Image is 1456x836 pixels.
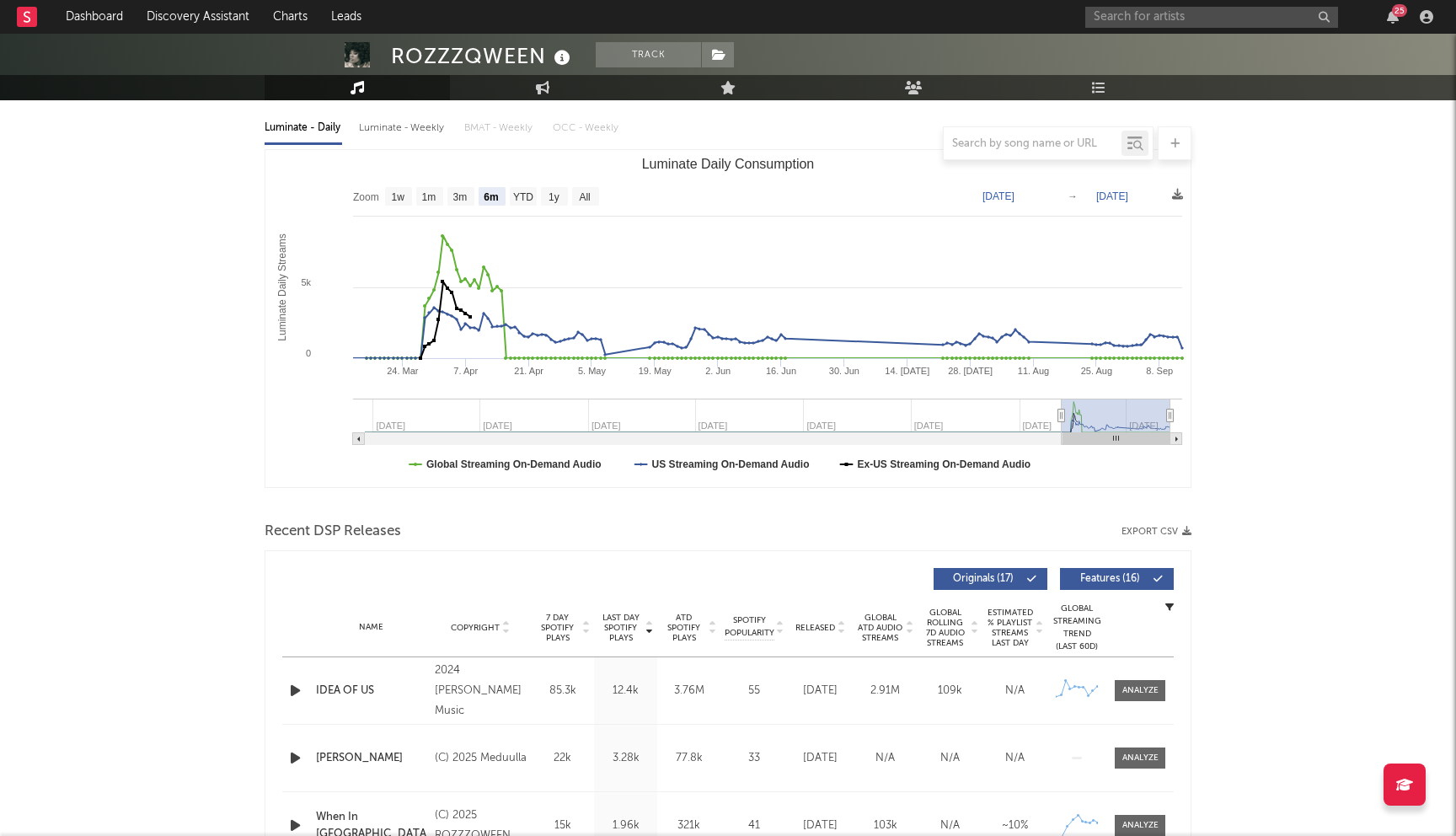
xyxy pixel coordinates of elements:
div: 85.3k [535,683,590,699]
div: N/A [922,817,978,834]
input: Search for artists [1085,7,1338,28]
text: 21. Apr [514,366,543,376]
div: Luminate - Daily [265,114,342,142]
span: Originals ( 17 ) [945,574,1022,584]
a: [PERSON_NAME] [316,750,426,767]
span: Copyright [451,623,500,633]
text: 7. Apr [453,366,478,376]
span: Spotify Popularity [725,614,774,640]
button: Track [596,42,701,67]
text: US Streaming On-Demand Audio [652,458,810,470]
text: 28. [DATE] [948,366,993,376]
text: Luminate Daily Streams [276,233,288,340]
text: 3m [453,191,468,203]
div: 15k [535,817,590,834]
button: Originals(17) [934,568,1047,590]
span: Global Rolling 7D Audio Streams [922,608,968,648]
div: ROZZZQWEEN [391,42,575,70]
text: Global Streaming On-Demand Audio [426,458,602,470]
div: 2024 [PERSON_NAME] Music [435,661,527,721]
text: 5k [301,277,311,287]
div: 41 [725,817,784,834]
text: [DATE] [1096,190,1128,202]
div: Global Streaming Trend (Last 60D) [1052,603,1102,653]
text: 11. Aug [1018,366,1049,376]
text: Luminate Daily Consumption [642,157,815,171]
div: 321k [661,817,716,834]
div: 22k [535,750,590,767]
div: [DATE] [792,683,848,699]
text: Ex-US Streaming On-Demand Audio [858,458,1031,470]
div: (C) 2025 Meduulla [435,748,527,769]
div: 2.91M [857,683,913,699]
span: Global ATD Audio Streams [857,613,903,643]
button: 25 [1387,10,1399,24]
div: 3.28k [598,750,653,767]
svg: Luminate Daily Consumption [265,150,1191,487]
div: 103k [857,817,913,834]
div: N/A [987,683,1043,699]
div: 33 [725,750,784,767]
input: Search by song name or URL [944,137,1121,151]
text: 19. May [639,366,672,376]
text: 6m [484,191,498,203]
span: Features ( 16 ) [1071,574,1148,584]
text: 25. Aug [1081,366,1112,376]
span: ATD Spotify Plays [661,613,706,643]
span: Recent DSP Releases [265,522,401,542]
text: 2. Jun [705,366,731,376]
div: 109k [922,683,978,699]
text: 8. Sep [1146,366,1173,376]
span: 7 Day Spotify Plays [535,613,580,643]
div: [DATE] [792,750,848,767]
div: N/A [922,750,978,767]
text: Zoom [353,191,379,203]
text: 14. [DATE] [885,366,929,376]
span: Estimated % Playlist Streams Last Day [987,608,1033,648]
div: 1.96k [598,817,653,834]
div: Luminate - Weekly [359,114,447,142]
a: IDEA OF US [316,683,426,699]
div: 55 [725,683,784,699]
text: → [1068,190,1078,202]
span: Released [795,623,835,633]
div: ~ 10 % [987,817,1043,834]
div: N/A [857,750,913,767]
div: 25 [1392,4,1407,17]
text: YTD [513,191,533,203]
text: 1w [392,191,405,203]
span: Last Day Spotify Plays [598,613,643,643]
div: 3.76M [661,683,716,699]
div: 12.4k [598,683,653,699]
div: Name [316,621,426,634]
text: 1m [422,191,436,203]
text: 30. Jun [829,366,859,376]
text: 1y [549,191,559,203]
text: [DATE] [982,190,1014,202]
text: All [579,191,590,203]
div: 77.8k [661,750,716,767]
text: 16. Jun [766,366,796,376]
div: [DATE] [792,817,848,834]
text: 5. May [578,366,607,376]
text: 0 [306,348,311,358]
button: Features(16) [1060,568,1174,590]
text: 24. Mar [387,366,419,376]
div: N/A [987,750,1043,767]
button: Export CSV [1121,527,1191,537]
